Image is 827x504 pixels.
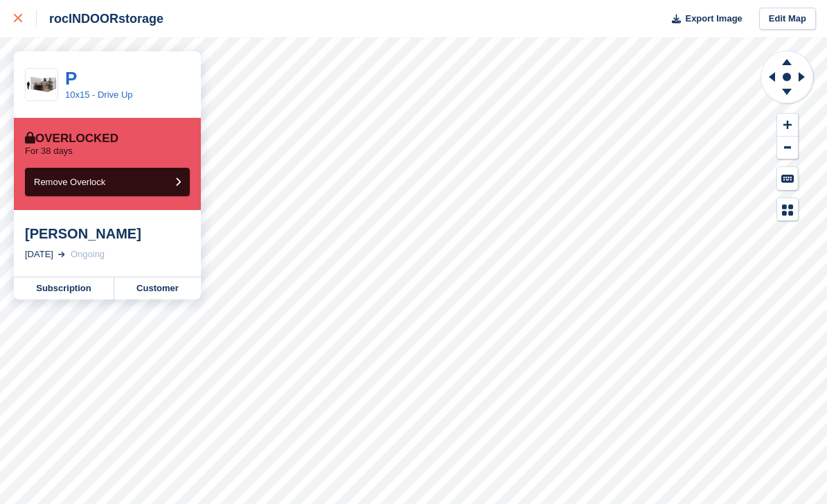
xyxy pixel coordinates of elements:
[26,73,57,97] img: 150-sqft-unit.jpg
[37,10,163,27] div: rocINDOORstorage
[685,12,742,26] span: Export Image
[777,114,798,137] button: Zoom In
[65,68,77,89] a: P
[71,247,105,261] div: Ongoing
[25,168,190,196] button: Remove Overlock
[25,146,73,157] p: For 38 days
[777,137,798,159] button: Zoom Out
[664,8,742,31] button: Export Image
[777,198,798,221] button: Map Legend
[14,277,114,299] a: Subscription
[25,132,118,146] div: Overlocked
[25,247,53,261] div: [DATE]
[777,167,798,190] button: Keyboard Shortcuts
[58,252,65,257] img: arrow-right-light-icn-cde0832a797a2874e46488d9cf13f60e5c3a73dbe684e267c42b8395dfbc2abf.svg
[759,8,816,31] a: Edit Map
[25,225,190,242] div: [PERSON_NAME]
[114,277,201,299] a: Customer
[34,177,105,187] span: Remove Overlock
[65,89,133,100] a: 10x15 - Drive Up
